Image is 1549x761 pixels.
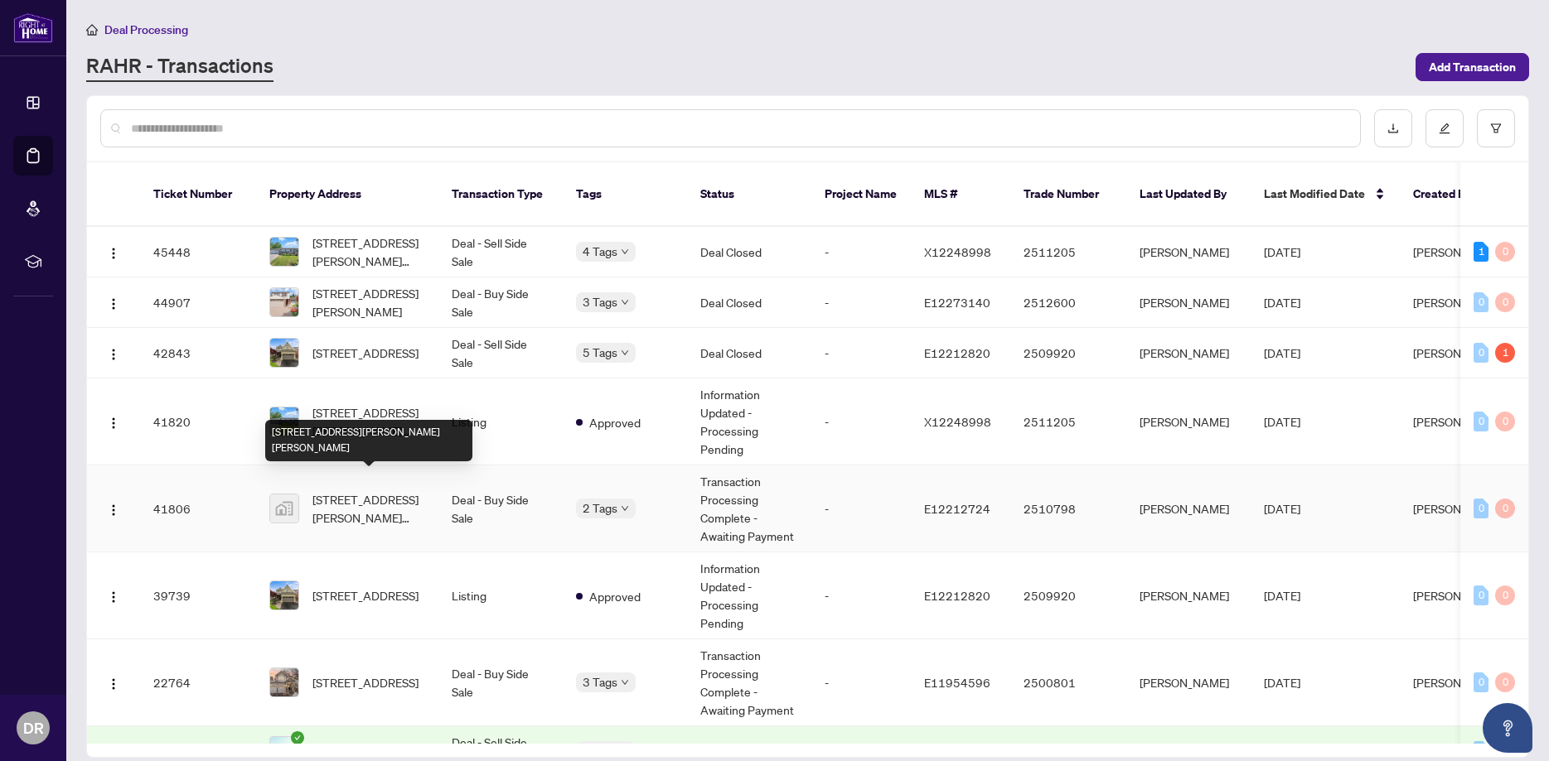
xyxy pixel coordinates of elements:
[1010,639,1126,726] td: 2500801
[312,586,419,604] span: [STREET_ADDRESS]
[687,465,811,552] td: Transaction Processing Complete - Awaiting Payment
[1474,242,1488,262] div: 1
[1264,244,1300,259] span: [DATE]
[1264,414,1300,429] span: [DATE]
[256,162,438,227] th: Property Address
[312,490,425,527] span: [STREET_ADDRESS][PERSON_NAME][PERSON_NAME]
[1474,343,1488,363] div: 0
[438,639,563,726] td: Deal - Buy Side Sale
[1490,123,1502,134] span: filter
[107,503,120,517] img: Logo
[1126,639,1251,726] td: [PERSON_NAME]
[811,465,911,552] td: -
[1126,277,1251,328] td: [PERSON_NAME]
[438,552,563,639] td: Listing
[270,494,298,523] img: thumbnail-img
[438,378,563,465] td: Listing
[811,162,911,227] th: Project Name
[1126,227,1251,277] td: [PERSON_NAME]
[1010,378,1126,465] td: 2511205
[811,227,911,277] td: -
[107,417,120,430] img: Logo
[1474,741,1488,761] div: 0
[1126,378,1251,465] td: [PERSON_NAME]
[270,339,298,367] img: thumbnail-img
[687,639,811,726] td: Transaction Processing Complete - Awaiting Payment
[1264,675,1300,690] span: [DATE]
[140,162,256,227] th: Ticket Number
[312,234,425,270] span: [STREET_ADDRESS][PERSON_NAME][PERSON_NAME]
[1374,109,1412,147] button: download
[107,677,120,691] img: Logo
[583,292,617,311] span: 3 Tags
[13,12,53,43] img: logo
[270,581,298,609] img: thumbnail-img
[911,162,1010,227] th: MLS #
[312,742,419,760] span: [STREET_ADDRESS]
[1474,585,1488,605] div: 0
[687,277,811,328] td: Deal Closed
[1426,109,1464,147] button: edit
[1413,295,1503,310] span: [PERSON_NAME]
[1413,345,1503,360] span: [PERSON_NAME]
[811,378,911,465] td: -
[107,247,120,260] img: Logo
[924,414,991,429] span: X12248998
[1413,501,1503,516] span: [PERSON_NAME]
[312,344,419,362] span: [STREET_ADDRESS]
[1474,672,1488,692] div: 0
[563,162,687,227] th: Tags
[438,328,563,378] td: Deal - Sell Side Sale
[270,407,298,436] img: thumbnail-img
[100,669,127,696] button: Logo
[1439,123,1450,134] span: edit
[621,504,629,513] span: down
[1126,465,1251,552] td: [PERSON_NAME]
[1495,585,1515,605] div: 0
[438,277,563,328] td: Deal - Buy Side Sale
[1474,292,1488,312] div: 0
[100,408,127,435] button: Logo
[140,328,256,378] td: 42843
[621,349,629,357] span: down
[583,242,617,261] span: 4 Tags
[687,227,811,277] td: Deal Closed
[1413,414,1503,429] span: [PERSON_NAME]
[140,552,256,639] td: 39739
[1251,162,1400,227] th: Last Modified Date
[1495,292,1515,312] div: 0
[23,716,44,739] span: DR
[1387,123,1399,134] span: download
[107,297,120,311] img: Logo
[924,588,990,603] span: E12212820
[924,675,990,690] span: E11954596
[1264,295,1300,310] span: [DATE]
[924,345,990,360] span: E12212820
[687,328,811,378] td: Deal Closed
[1010,162,1126,227] th: Trade Number
[100,289,127,315] button: Logo
[100,495,127,522] button: Logo
[140,465,256,552] td: 41806
[438,227,563,277] td: Deal - Sell Side Sale
[1264,345,1300,360] span: [DATE]
[1413,675,1503,690] span: [PERSON_NAME]
[924,244,991,259] span: X12248998
[1416,53,1529,81] button: Add Transaction
[924,501,990,516] span: E12212724
[1126,328,1251,378] td: [PERSON_NAME]
[1483,703,1532,753] button: Open asap
[1264,185,1365,203] span: Last Modified Date
[104,22,188,37] span: Deal Processing
[1126,552,1251,639] td: [PERSON_NAME]
[438,162,563,227] th: Transaction Type
[1474,412,1488,431] div: 0
[100,582,127,609] button: Logo
[811,277,911,328] td: -
[1010,465,1126,552] td: 2510798
[86,52,273,82] a: RAHR - Transactions
[270,238,298,266] img: thumbnail-img
[438,465,563,552] td: Deal - Buy Side Sale
[107,348,120,361] img: Logo
[270,668,298,696] img: thumbnail-img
